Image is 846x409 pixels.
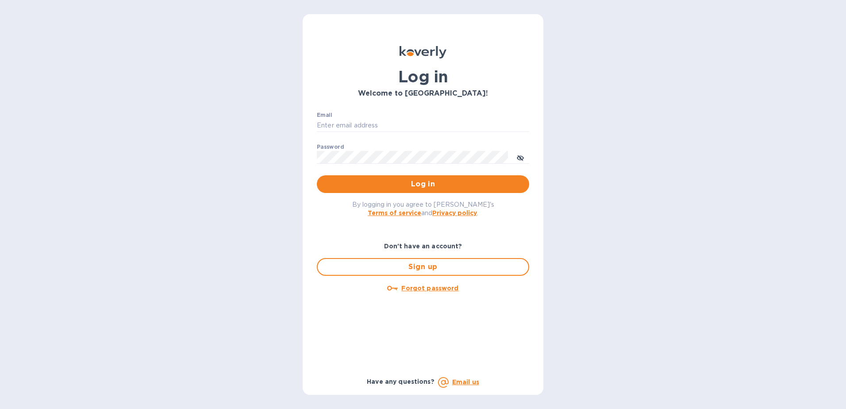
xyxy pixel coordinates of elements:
[432,209,477,216] a: Privacy policy
[317,175,529,193] button: Log in
[317,112,332,118] label: Email
[452,378,479,386] a: Email us
[400,46,446,58] img: Koverly
[324,179,522,189] span: Log in
[367,378,435,385] b: Have any questions?
[352,201,494,216] span: By logging in you agree to [PERSON_NAME]'s and .
[317,258,529,276] button: Sign up
[325,262,521,272] span: Sign up
[368,209,421,216] a: Terms of service
[317,144,344,150] label: Password
[511,148,529,166] button: toggle password visibility
[317,67,529,86] h1: Log in
[317,119,529,132] input: Enter email address
[384,243,462,250] b: Don't have an account?
[317,89,529,98] h3: Welcome to [GEOGRAPHIC_DATA]!
[401,285,458,292] u: Forgot password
